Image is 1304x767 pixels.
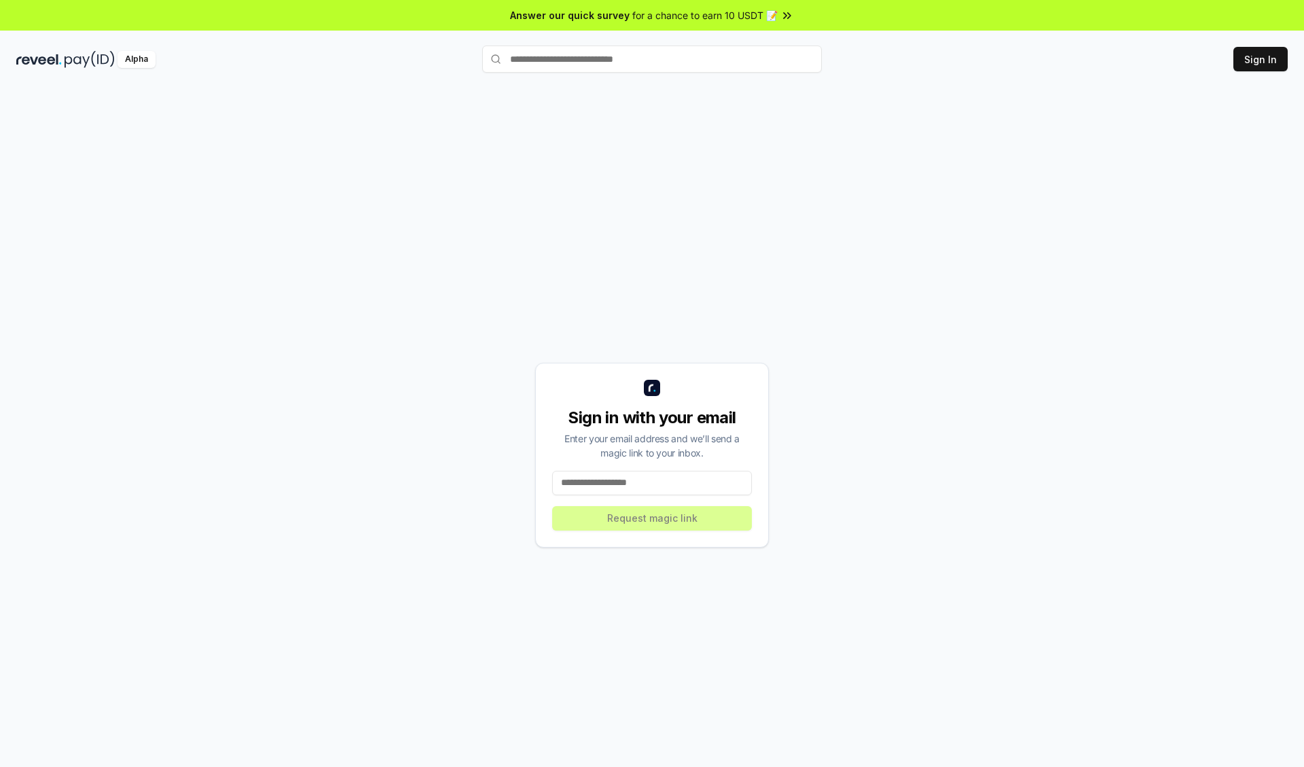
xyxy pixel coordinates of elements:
span: Answer our quick survey [510,8,630,22]
img: reveel_dark [16,51,62,68]
div: Enter your email address and we’ll send a magic link to your inbox. [552,431,752,460]
div: Sign in with your email [552,407,752,429]
button: Sign In [1233,47,1288,71]
span: for a chance to earn 10 USDT 📝 [632,8,778,22]
div: Alpha [117,51,156,68]
img: pay_id [65,51,115,68]
img: logo_small [644,380,660,396]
